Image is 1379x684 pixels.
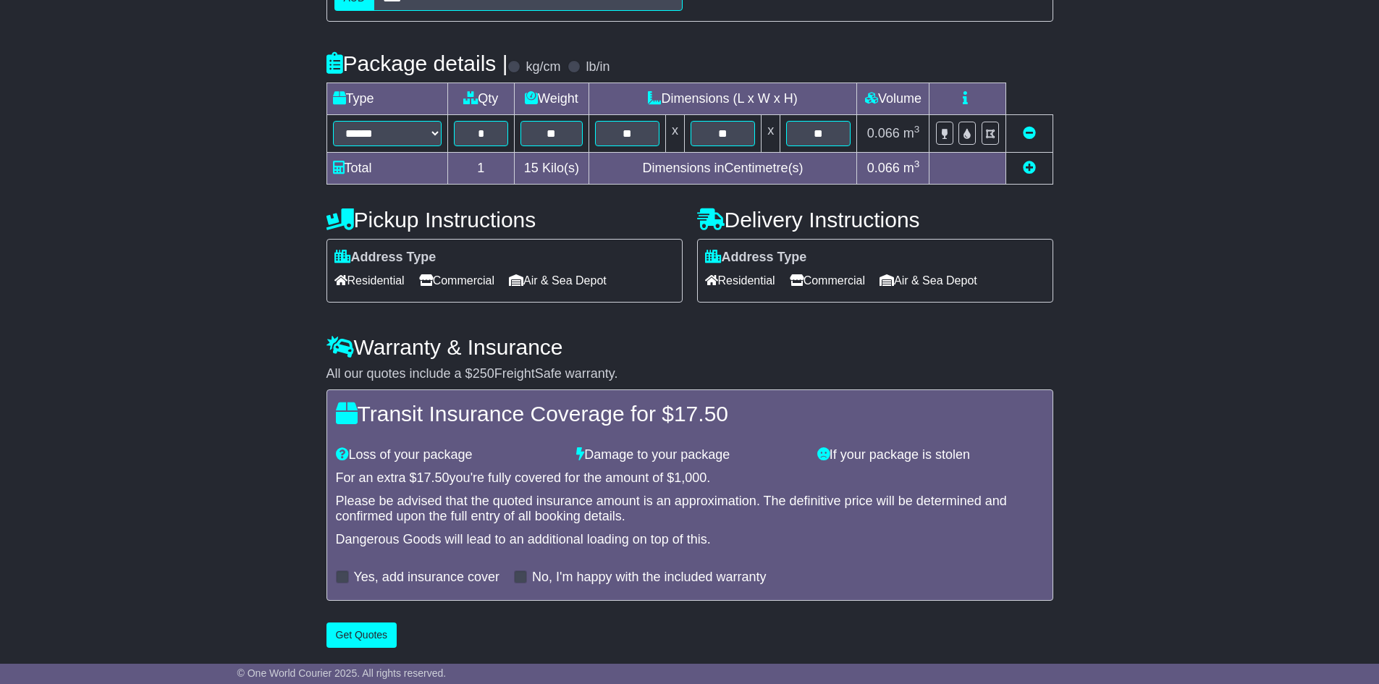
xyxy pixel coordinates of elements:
a: Add new item [1023,161,1036,175]
span: 17.50 [417,470,450,485]
sup: 3 [914,159,920,169]
span: m [903,161,920,175]
h4: Transit Insurance Coverage for $ [336,402,1044,426]
a: Remove this item [1023,126,1036,140]
label: Address Type [334,250,437,266]
td: 1 [447,153,515,185]
td: x [762,115,780,153]
span: Residential [705,269,775,292]
button: Get Quotes [326,622,397,648]
span: 0.066 [867,126,900,140]
span: 15 [524,161,539,175]
span: © One World Courier 2025. All rights reserved. [237,667,447,679]
td: Kilo(s) [515,153,589,185]
td: Dimensions in Centimetre(s) [589,153,857,185]
span: Residential [334,269,405,292]
div: Dangerous Goods will lead to an additional loading on top of this. [336,532,1044,548]
h4: Package details | [326,51,508,75]
span: Commercial [419,269,494,292]
td: Volume [857,83,929,115]
span: 17.50 [674,402,728,426]
div: Damage to your package [569,447,810,463]
span: 0.066 [867,161,900,175]
h4: Warranty & Insurance [326,335,1053,359]
td: Total [326,153,447,185]
span: m [903,126,920,140]
td: Dimensions (L x W x H) [589,83,857,115]
td: Type [326,83,447,115]
span: Air & Sea Depot [880,269,977,292]
td: x [665,115,684,153]
div: If your package is stolen [810,447,1051,463]
span: Air & Sea Depot [509,269,607,292]
td: Qty [447,83,515,115]
label: Address Type [705,250,807,266]
span: 250 [473,366,494,381]
label: lb/in [586,59,610,75]
label: Yes, add insurance cover [354,570,499,586]
h4: Pickup Instructions [326,208,683,232]
span: Commercial [790,269,865,292]
h4: Delivery Instructions [697,208,1053,232]
sup: 3 [914,124,920,135]
td: Weight [515,83,589,115]
span: 1,000 [674,470,707,485]
label: No, I'm happy with the included warranty [532,570,767,586]
div: All our quotes include a $ FreightSafe warranty. [326,366,1053,382]
div: For an extra $ you're fully covered for the amount of $ . [336,470,1044,486]
div: Loss of your package [329,447,570,463]
label: kg/cm [526,59,560,75]
div: Please be advised that the quoted insurance amount is an approximation. The definitive price will... [336,494,1044,525]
